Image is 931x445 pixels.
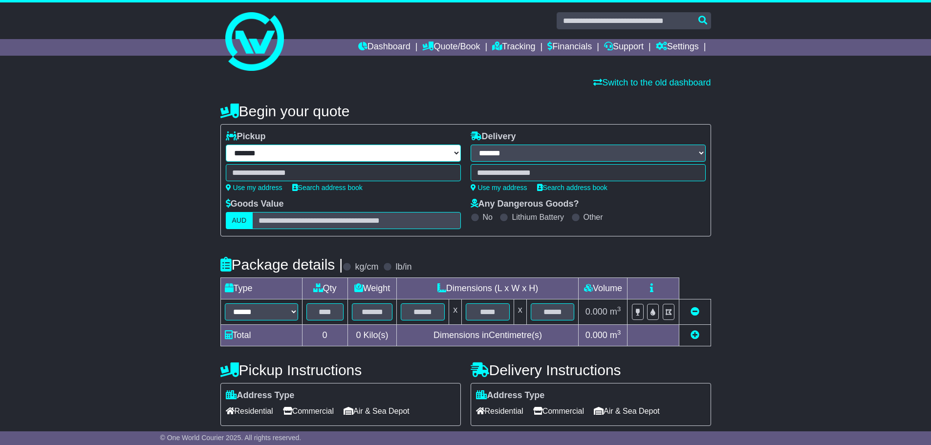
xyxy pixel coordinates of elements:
a: Use my address [471,184,527,191]
a: Add new item [691,330,699,340]
span: Residential [476,403,523,419]
a: Tracking [492,39,535,56]
span: 0.000 [585,307,607,317]
label: Address Type [226,390,295,401]
sup: 3 [617,305,621,313]
td: Weight [347,278,397,299]
td: Total [220,325,302,346]
label: Pickup [226,131,266,142]
span: Air & Sea Depot [344,403,410,419]
sup: 3 [617,329,621,336]
label: kg/cm [355,262,378,273]
td: Dimensions (L x W x H) [397,278,579,299]
td: 0 [302,325,347,346]
td: Type [220,278,302,299]
td: Kilo(s) [347,325,397,346]
a: Search address book [292,184,363,191]
label: Delivery [471,131,516,142]
label: Goods Value [226,199,284,210]
span: m [610,307,621,317]
span: Air & Sea Depot [594,403,660,419]
td: Dimensions in Centimetre(s) [397,325,579,346]
label: AUD [226,212,253,229]
span: Commercial [283,403,334,419]
span: 0 [356,330,361,340]
h4: Package details | [220,256,343,273]
h4: Begin your quote [220,103,711,119]
h4: Pickup Instructions [220,362,461,378]
a: Settings [656,39,699,56]
label: lb/in [395,262,411,273]
label: Lithium Battery [512,212,564,222]
a: Remove this item [691,307,699,317]
label: Any Dangerous Goods? [471,199,579,210]
a: Support [604,39,644,56]
span: m [610,330,621,340]
span: Commercial [533,403,584,419]
a: Quote/Book [422,39,480,56]
td: x [449,299,462,325]
td: Volume [579,278,628,299]
a: Financials [547,39,592,56]
label: Address Type [476,390,545,401]
span: Residential [226,403,273,419]
a: Search address book [537,184,607,191]
a: Switch to the old dashboard [593,78,711,87]
td: x [514,299,526,325]
a: Use my address [226,184,282,191]
span: 0.000 [585,330,607,340]
label: Other [584,212,603,222]
h4: Delivery Instructions [471,362,711,378]
td: Qty [302,278,347,299]
label: No [483,212,493,222]
a: Dashboard [358,39,411,56]
span: © One World Courier 2025. All rights reserved. [160,434,302,442]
